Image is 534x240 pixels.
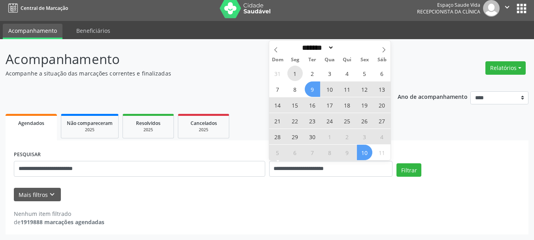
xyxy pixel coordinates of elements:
span: Setembro 19, 2025 [357,97,372,113]
a: Central de Marcação [6,2,68,15]
span: Setembro 4, 2025 [340,66,355,81]
span: Dom [269,57,287,62]
span: Não compareceram [67,120,113,127]
span: Sáb [373,57,391,62]
span: Setembro 6, 2025 [374,66,390,81]
span: Setembro 8, 2025 [287,81,303,97]
span: Setembro 25, 2025 [340,113,355,129]
span: Outubro 4, 2025 [374,129,390,144]
span: Setembro 2, 2025 [305,66,320,81]
span: Cancelados [191,120,217,127]
span: Setembro 27, 2025 [374,113,390,129]
label: PESQUISAR [14,149,41,161]
span: Agosto 31, 2025 [270,66,285,81]
span: Setembro 15, 2025 [287,97,303,113]
button: apps [515,2,528,15]
button: Mais filtroskeyboard_arrow_down [14,188,61,202]
span: Setembro 1, 2025 [287,66,303,81]
span: Setembro 24, 2025 [322,113,338,129]
div: 2025 [128,127,168,133]
span: Outubro 3, 2025 [357,129,372,144]
span: Qui [338,57,356,62]
span: Setembro 29, 2025 [287,129,303,144]
span: Setembro 9, 2025 [305,81,320,97]
span: Setembro 5, 2025 [357,66,372,81]
span: Outubro 2, 2025 [340,129,355,144]
p: Acompanhamento [6,49,372,69]
button: Filtrar [396,163,421,177]
span: Setembro 20, 2025 [374,97,390,113]
span: Setembro 23, 2025 [305,113,320,129]
p: Acompanhe a situação das marcações correntes e finalizadas [6,69,372,77]
span: Setembro 21, 2025 [270,113,285,129]
span: Outubro 5, 2025 [270,145,285,160]
span: Outubro 7, 2025 [305,145,320,160]
a: Beneficiários [71,24,116,38]
input: Year [334,43,360,52]
strong: 1919888 marcações agendadas [21,218,104,226]
span: Central de Marcação [21,5,68,11]
span: Seg [286,57,304,62]
span: Setembro 14, 2025 [270,97,285,113]
span: Outubro 8, 2025 [322,145,338,160]
span: Setembro 10, 2025 [322,81,338,97]
span: Setembro 17, 2025 [322,97,338,113]
span: Recepcionista da clínica [417,8,480,15]
select: Month [300,43,334,52]
span: Setembro 28, 2025 [270,129,285,144]
span: Setembro 18, 2025 [340,97,355,113]
span: Agendados [18,120,44,127]
span: Outubro 9, 2025 [340,145,355,160]
div: 2025 [67,127,113,133]
button: Relatórios [485,61,526,75]
span: Setembro 11, 2025 [340,81,355,97]
span: Setembro 30, 2025 [305,129,320,144]
div: 2025 [184,127,223,133]
span: Ter [304,57,321,62]
span: Setembro 22, 2025 [287,113,303,129]
span: Setembro 3, 2025 [322,66,338,81]
span: Sex [356,57,373,62]
span: Qua [321,57,338,62]
span: Setembro 13, 2025 [374,81,390,97]
span: Outubro 11, 2025 [374,145,390,160]
span: Setembro 12, 2025 [357,81,372,97]
p: Ano de acompanhamento [398,91,468,101]
i: keyboard_arrow_down [48,190,57,199]
span: Outubro 10, 2025 [357,145,372,160]
a: Acompanhamento [3,24,62,39]
div: de [14,218,104,226]
span: Setembro 26, 2025 [357,113,372,129]
span: Outubro 6, 2025 [287,145,303,160]
span: Setembro 7, 2025 [270,81,285,97]
i:  [503,3,511,11]
span: Resolvidos [136,120,160,127]
div: Nenhum item filtrado [14,210,104,218]
span: Setembro 16, 2025 [305,97,320,113]
div: Espaço Saude Vida [417,2,480,8]
span: Outubro 1, 2025 [322,129,338,144]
